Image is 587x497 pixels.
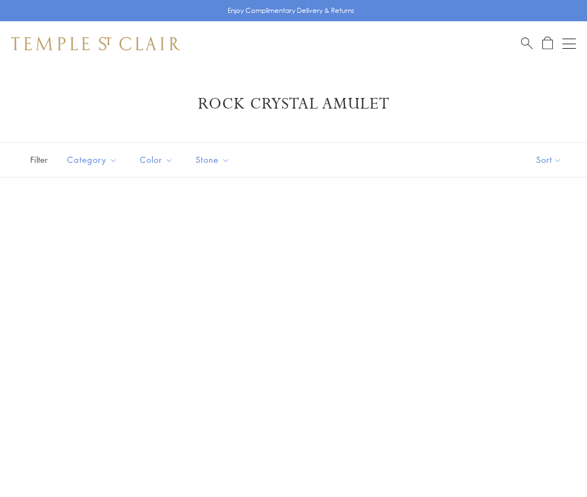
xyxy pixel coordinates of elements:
[521,36,533,50] a: Search
[190,153,238,167] span: Stone
[511,143,587,177] button: Show sort by
[542,36,553,50] a: Open Shopping Bag
[187,147,238,172] button: Stone
[131,147,182,172] button: Color
[228,5,354,16] p: Enjoy Complimentary Delivery & Returns
[28,94,559,114] h1: Rock Crystal Amulet
[61,153,126,167] span: Category
[59,147,126,172] button: Category
[562,37,576,50] button: Open navigation
[134,153,182,167] span: Color
[11,37,180,50] img: Temple St. Clair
